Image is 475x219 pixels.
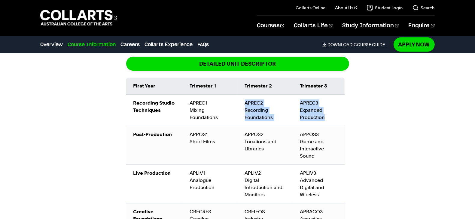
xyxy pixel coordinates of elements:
[145,41,193,48] a: Collarts Experience
[68,41,116,48] a: Course Information
[335,5,357,11] a: About Us
[40,9,117,26] div: Go to homepage
[328,42,353,47] span: Download
[394,37,435,52] a: Apply Now
[408,16,434,36] a: Enquire
[182,94,238,126] td: APREC1 Mixing Foundations
[126,57,349,71] a: DETAILED UNIT DESCRIPTOR
[190,170,230,191] div: APLIV1 Analogue Production
[40,41,63,48] a: Overview
[182,78,238,95] td: Trimester 1
[197,41,209,48] a: FAQs
[133,170,171,176] strong: Live Production
[293,94,345,126] td: APREC3 Expanded Production
[245,170,286,198] div: APLIV2 Digital Introduction and Monitors
[120,41,140,48] a: Careers
[300,131,337,160] div: APPOS3 Game and Interactive Sound
[238,94,293,126] td: APREC2 Recording Foundations
[238,78,293,95] td: Trimester 2
[126,78,183,95] td: First Year
[294,16,333,36] a: Collarts Life
[190,131,230,145] div: APPOS1 Short Films
[342,16,399,36] a: Study Information
[322,42,390,47] a: DownloadCourse Guide
[296,5,325,11] a: Collarts Online
[245,131,286,152] div: APPOS2 Locations and Libraries
[367,5,403,11] a: Student Login
[257,16,284,36] a: Courses
[133,132,172,137] strong: Post-Production
[293,78,345,95] td: Trimester 3
[133,100,175,113] strong: Recording Studio Techniques
[300,170,337,198] div: APLIV3 Advanced Digital and Wireless
[413,5,435,11] a: Search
